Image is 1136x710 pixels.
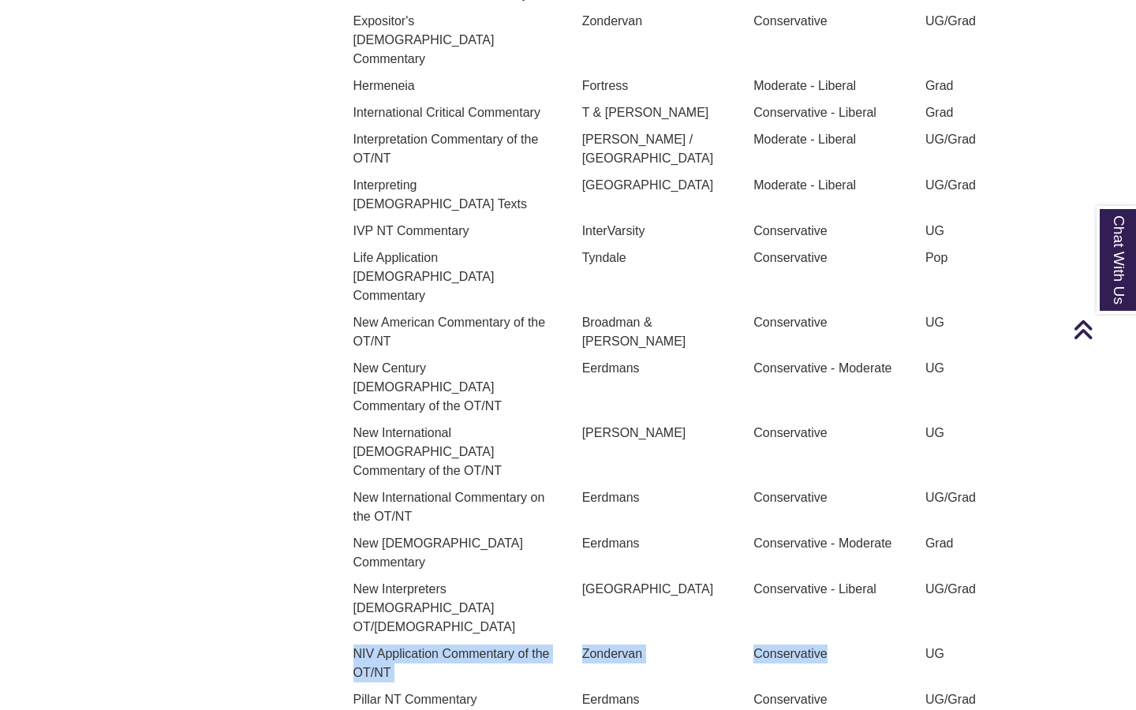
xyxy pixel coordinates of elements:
[353,248,559,305] p: Life Application [DEMOGRAPHIC_DATA] Commentary
[925,645,1016,663] p: UG
[753,176,902,195] p: Moderate - Liberal
[925,248,1016,267] p: Pop
[582,77,731,95] p: Fortress
[353,103,559,122] p: International Critical Commentary
[353,12,559,69] p: Expositor's [DEMOGRAPHIC_DATA] Commentary
[925,77,1016,95] p: Grad
[753,645,902,663] p: Conservative
[353,580,559,637] p: New Interpreters [DEMOGRAPHIC_DATA] OT/[DEMOGRAPHIC_DATA]
[925,580,1016,599] p: UG/Grad
[925,488,1016,507] p: UG/Grad
[582,424,731,443] p: [PERSON_NAME]
[582,488,731,507] p: Eerdmans
[582,359,731,378] p: Eerdmans
[582,176,731,195] p: [GEOGRAPHIC_DATA]
[582,248,731,267] p: Tyndale
[353,176,559,214] p: Interpreting [DEMOGRAPHIC_DATA] Texts
[753,77,902,95] p: Moderate - Liberal
[925,534,1016,553] p: Grad
[582,534,731,553] p: Eerdmans
[925,103,1016,122] p: Grad
[753,690,902,709] p: Conservative
[353,77,559,95] p: Hermeneia
[753,424,902,443] p: Conservative
[925,424,1016,443] p: UG
[353,488,559,526] p: New International Commentary on the OT/NT
[582,580,731,599] p: [GEOGRAPHIC_DATA]
[753,488,902,507] p: Conservative
[925,359,1016,378] p: UG
[353,222,559,241] p: IVP NT Commentary
[582,130,731,168] p: [PERSON_NAME] / [GEOGRAPHIC_DATA]
[753,580,902,599] p: Conservative - Liberal
[353,130,559,168] p: Interpretation Commentary of the OT/NT
[582,222,731,241] p: InterVarsity
[753,222,902,241] p: Conservative
[582,690,731,709] p: Eerdmans
[1073,319,1132,340] a: Back to Top
[925,222,1016,241] p: UG
[753,12,902,31] p: Conservative
[925,130,1016,149] p: UG/Grad
[353,690,559,709] p: Pillar NT Commentary
[925,176,1016,195] p: UG/Grad
[753,103,902,122] p: Conservative - Liberal
[582,12,731,31] p: Zondervan
[753,313,902,332] p: Conservative
[353,424,559,480] p: New International [DEMOGRAPHIC_DATA] Commentary of the OT/NT
[353,359,559,416] p: New Century [DEMOGRAPHIC_DATA] Commentary of the OT/NT
[353,313,559,351] p: New American Commentary of the OT/NT
[753,534,902,553] p: Conservative - Moderate
[353,534,559,572] p: New [DEMOGRAPHIC_DATA] Commentary
[753,130,902,149] p: Moderate - Liberal
[582,313,731,351] p: Broadman & [PERSON_NAME]
[925,690,1016,709] p: UG/Grad
[582,103,731,122] p: T & [PERSON_NAME]
[753,248,902,267] p: Conservative
[925,12,1016,31] p: UG/Grad
[753,359,902,378] p: Conservative - Moderate
[582,645,731,663] p: Zondervan
[353,645,559,682] p: NIV Application Commentary of the OT/NT
[925,313,1016,332] p: UG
